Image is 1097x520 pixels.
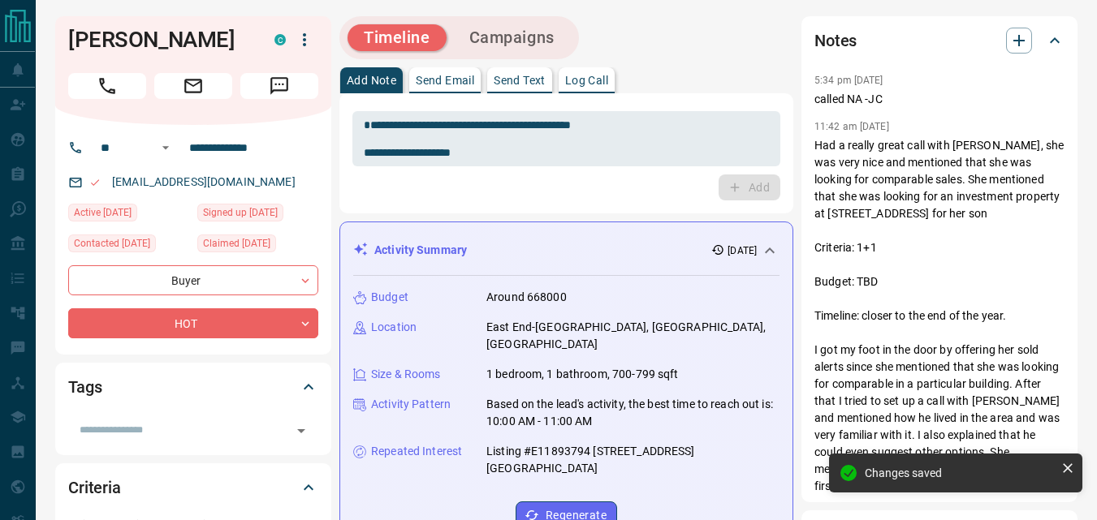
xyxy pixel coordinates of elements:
[486,443,780,477] p: Listing #E11893794 [STREET_ADDRESS][GEOGRAPHIC_DATA]
[565,75,608,86] p: Log Call
[374,242,467,259] p: Activity Summary
[68,265,318,295] div: Buyer
[68,367,318,406] div: Tags
[68,27,250,53] h1: [PERSON_NAME]
[728,243,757,258] p: [DATE]
[494,75,546,86] p: Send Text
[371,319,417,336] p: Location
[68,73,146,99] span: Call
[68,204,189,226] div: Fri May 02 2025
[68,308,318,338] div: HOT
[203,204,278,221] span: Signed up [DATE]
[814,28,857,54] h2: Notes
[814,121,889,132] p: 11:42 am [DATE]
[156,138,175,157] button: Open
[74,204,132,221] span: Active [DATE]
[486,396,780,430] p: Based on the lead's activity, the best time to reach out is: 10:00 AM - 11:00 AM
[347,75,396,86] p: Add Note
[240,73,318,99] span: Message
[814,21,1065,60] div: Notes
[486,289,567,306] p: Around 668000
[68,475,121,501] h2: Criteria
[197,204,318,226] div: Fri May 02 2025
[453,24,571,51] button: Campaigns
[348,24,447,51] button: Timeline
[89,177,101,188] svg: Email Valid
[353,235,780,265] div: Activity Summary[DATE]
[112,175,296,188] a: [EMAIL_ADDRESS][DOMAIN_NAME]
[68,374,101,400] h2: Tags
[814,75,883,86] p: 5:34 pm [DATE]
[486,319,780,353] p: East End-[GEOGRAPHIC_DATA], [GEOGRAPHIC_DATA], [GEOGRAPHIC_DATA]
[371,396,451,413] p: Activity Pattern
[290,419,313,442] button: Open
[203,235,270,251] span: Claimed [DATE]
[371,443,462,460] p: Repeated Interest
[371,289,408,306] p: Budget
[274,34,286,45] div: condos.ca
[865,466,1055,479] div: Changes saved
[814,137,1065,512] p: Had a really great call with [PERSON_NAME], she was very nice and mentioned that she was looking ...
[68,234,189,257] div: Fri May 02 2025
[197,234,318,257] div: Fri May 02 2025
[154,73,232,99] span: Email
[74,235,150,251] span: Contacted [DATE]
[68,468,318,507] div: Criteria
[416,75,474,86] p: Send Email
[486,366,679,383] p: 1 bedroom, 1 bathroom, 700-799 sqft
[814,91,1065,108] p: called NA -JC
[371,366,441,383] p: Size & Rooms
